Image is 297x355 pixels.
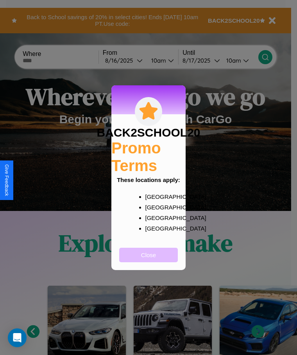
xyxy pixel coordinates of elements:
b: These locations apply: [117,177,180,183]
h3: BACK2SCHOOL20 [97,126,200,139]
p: [GEOGRAPHIC_DATA] [145,223,168,234]
p: [GEOGRAPHIC_DATA] [145,191,168,202]
h2: Promo Terms [111,139,186,175]
div: Give Feedback [4,164,9,196]
div: Open Intercom Messenger [8,328,27,347]
p: [GEOGRAPHIC_DATA] [145,202,168,213]
button: Close [119,248,178,262]
p: [GEOGRAPHIC_DATA] [145,213,168,223]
